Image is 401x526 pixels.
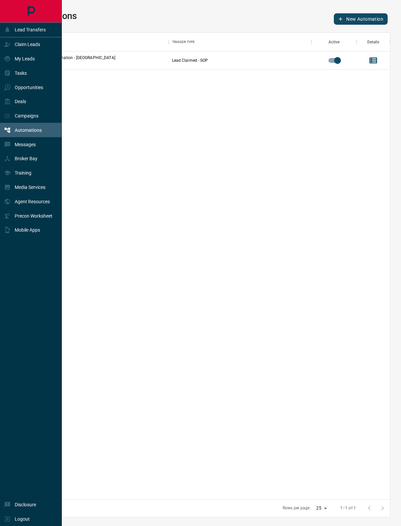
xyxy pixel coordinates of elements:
p: Rows per page: [283,505,311,511]
button: New Automation [334,13,388,25]
button: View Details [367,54,380,67]
div: Details [367,33,380,51]
div: Trigger Type [172,33,195,51]
p: Default [29,61,165,66]
div: 25 [313,503,329,513]
p: Lead Claimed - SOP [172,57,308,63]
div: Details [357,33,390,51]
p: 1–1 of 1 [340,505,356,511]
p: After Claim Automation - [GEOGRAPHIC_DATA] [29,55,165,61]
div: Active [311,33,357,51]
div: Active [328,33,340,51]
div: Trigger Type [169,33,312,51]
div: Name [26,33,169,51]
